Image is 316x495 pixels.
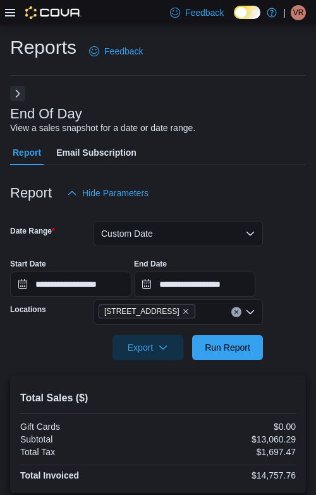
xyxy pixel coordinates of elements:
[161,434,296,444] div: $13,060.29
[134,272,255,297] input: Press the down key to open a popover containing a calendar.
[10,86,25,101] button: Next
[161,422,296,432] div: $0.00
[245,307,255,317] button: Open list of options
[10,226,55,236] label: Date Range
[104,45,143,58] span: Feedback
[192,335,263,360] button: Run Report
[185,6,224,19] span: Feedback
[293,5,304,20] span: VR
[161,447,296,457] div: $1,697.47
[234,19,234,20] span: Dark Mode
[161,470,296,480] div: $14,757.76
[283,5,286,20] p: |
[20,470,79,480] strong: Total Invoiced
[120,335,176,360] span: Export
[20,447,155,457] div: Total Tax
[10,272,131,297] input: Press the down key to open a popover containing a calendar.
[82,187,149,199] span: Hide Parameters
[10,122,195,135] div: View a sales snapshot for a date or date range.
[20,434,155,444] div: Subtotal
[20,391,296,406] h2: Total Sales ($)
[10,259,46,269] label: Start Date
[20,422,155,432] div: Gift Cards
[234,6,260,19] input: Dark Mode
[10,106,82,122] h3: End Of Day
[99,304,195,318] span: 570 - Spiritleaf Taunton Rd E (Oshawa)
[231,307,241,317] button: Clear input
[62,180,154,206] button: Hide Parameters
[94,221,263,246] button: Custom Date
[134,259,167,269] label: End Date
[104,305,179,318] span: [STREET_ADDRESS]
[291,5,306,20] div: Vishal R
[182,308,190,315] button: Remove 570 - Spiritleaf Taunton Rd E (Oshawa) from selection in this group
[205,341,250,354] span: Run Report
[112,335,183,360] button: Export
[25,6,82,19] img: Cova
[56,140,137,165] span: Email Subscription
[10,35,76,60] h1: Reports
[10,185,52,201] h3: Report
[10,304,46,315] label: Locations
[84,39,148,64] a: Feedback
[13,140,41,165] span: Report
